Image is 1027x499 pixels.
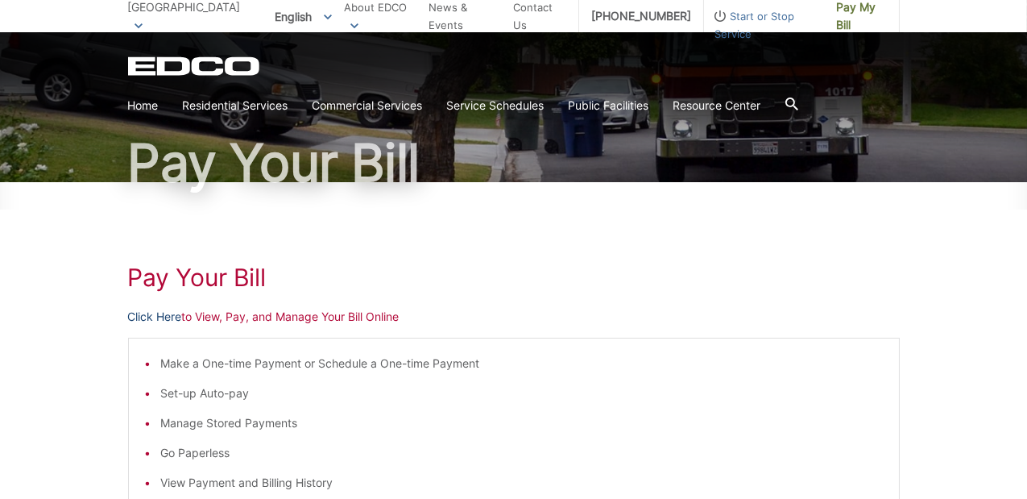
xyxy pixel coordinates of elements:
[128,97,159,114] a: Home
[161,474,883,492] li: View Payment and Billing History
[161,414,883,432] li: Manage Stored Payments
[128,56,262,76] a: EDCD logo. Return to the homepage.
[161,385,883,402] li: Set-up Auto-pay
[569,97,649,114] a: Public Facilities
[128,308,900,326] p: to View, Pay, and Manage Your Bill Online
[447,97,545,114] a: Service Schedules
[183,97,288,114] a: Residential Services
[128,263,900,292] h1: Pay Your Bill
[161,444,883,462] li: Go Paperless
[128,137,900,189] h1: Pay Your Bill
[128,308,182,326] a: Click Here
[263,3,344,30] span: English
[313,97,423,114] a: Commercial Services
[673,97,761,114] a: Resource Center
[161,355,883,372] li: Make a One-time Payment or Schedule a One-time Payment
